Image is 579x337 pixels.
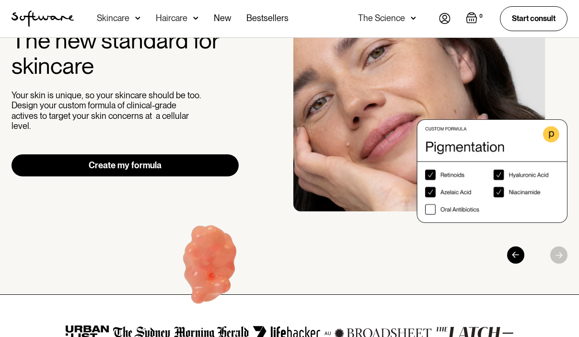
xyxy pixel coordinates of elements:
[12,154,239,176] a: Create my formula
[156,13,187,23] div: Haircare
[500,6,567,31] a: Start consult
[151,209,270,326] img: Hydroquinone (skin lightening agent)
[12,11,74,27] img: Software Logo
[466,12,485,25] a: Open empty cart
[97,13,129,23] div: Skincare
[507,246,524,264] div: Previous slide
[411,13,416,23] img: arrow down
[12,90,203,131] p: Your skin is unique, so your skincare should be too. Design your custom formula of clinical-grade...
[477,12,485,21] div: 0
[12,28,239,79] h2: The new standard for skincare
[12,11,74,27] a: home
[358,13,405,23] div: The Science
[193,13,198,23] img: arrow down
[135,13,140,23] img: arrow down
